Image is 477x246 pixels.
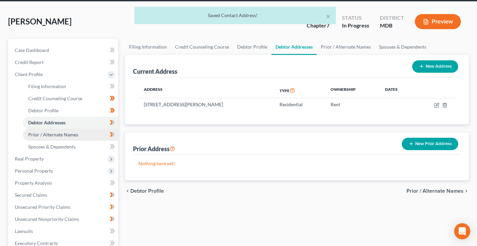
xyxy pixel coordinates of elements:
th: Ownership [325,83,379,98]
button: New Address [412,60,458,73]
span: Debtor Addresses [28,120,66,125]
span: Filing Information [28,83,66,89]
a: Lawsuits [9,225,118,237]
span: Credit Report [15,59,44,65]
a: Prior / Alternate Names [317,39,375,55]
span: Case Dashboard [15,47,49,53]
a: Unsecured Nonpriority Claims [9,213,118,225]
span: Executory Contracts [15,240,58,246]
span: Client Profile [15,71,43,77]
span: Unsecured Nonpriority Claims [15,216,79,222]
a: Filing Information [125,39,171,55]
td: [STREET_ADDRESS][PERSON_NAME] [138,98,274,111]
a: Credit Counseling Course [171,39,233,55]
td: Rent [325,98,379,111]
p: Nothing here yet! [138,160,456,167]
span: Credit Counseling Course [28,96,82,101]
span: Prior / Alternate Names [28,132,78,137]
th: Address [138,83,274,98]
button: chevron_left Debtor Profile [125,188,164,194]
div: Prior Address [133,145,175,153]
span: Spouses & Dependents [28,144,76,149]
i: chevron_left [125,188,130,194]
span: Debtor Profile [130,188,164,194]
a: Debtor Addresses [23,117,118,129]
span: Personal Property [15,168,53,174]
a: Prior / Alternate Names [23,129,118,141]
button: Prior / Alternate Names chevron_right [406,188,469,194]
th: Type [274,83,325,98]
span: Property Analysis [15,180,52,186]
i: chevron_right [464,188,469,194]
span: Debtor Profile [28,108,58,113]
th: Dates [380,83,415,98]
a: Filing Information [23,80,118,93]
td: Residential [274,98,325,111]
span: Prior / Alternate Names [406,188,464,194]
a: Case Dashboard [9,44,118,56]
span: Lawsuits [15,228,33,234]
a: Unsecured Priority Claims [9,201,118,213]
a: Spouses & Dependents [375,39,430,55]
button: × [326,12,331,20]
a: Debtor Profile [23,105,118,117]
a: Spouses & Dependents [23,141,118,153]
button: New Prior Address [402,138,458,150]
div: Open Intercom Messenger [454,223,470,239]
div: Saved Contact Address! [140,12,331,19]
span: 7 [327,22,330,28]
span: Secured Claims [15,192,47,198]
span: Real Property [15,156,44,162]
a: Debtor Profile [233,39,271,55]
a: Credit Report [9,56,118,68]
span: Unsecured Priority Claims [15,204,70,210]
a: Credit Counseling Course [23,93,118,105]
a: Property Analysis [9,177,118,189]
a: Debtor Addresses [271,39,317,55]
div: Current Address [133,67,177,75]
a: Secured Claims [9,189,118,201]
